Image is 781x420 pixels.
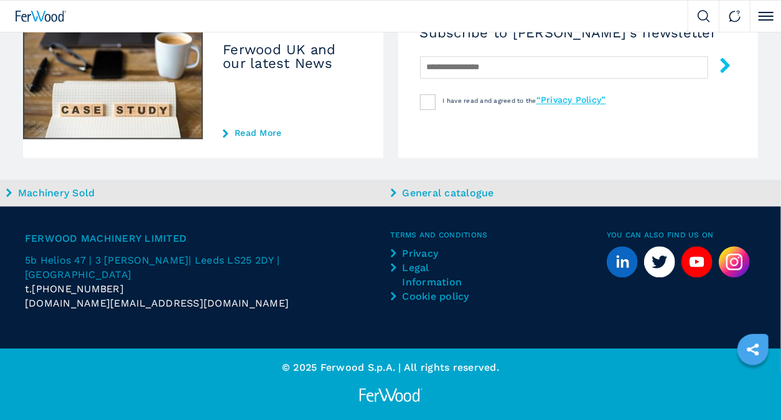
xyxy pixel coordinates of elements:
a: Machinery Sold [6,186,388,200]
span: [DOMAIN_NAME][EMAIL_ADDRESS][DOMAIN_NAME] [25,296,289,310]
span: [PHONE_NUMBER] [32,282,124,296]
img: Ferwood UK and our latest News [23,2,203,158]
a: Privacy [391,246,477,260]
div: t. [25,282,391,296]
img: Ferwood [16,11,67,22]
iframe: Chat [728,364,772,411]
button: Click to toggle menu [750,1,781,32]
span: I have read and agreed to the [443,97,606,104]
img: Ferwood [357,387,424,403]
a: “Privacy Policy” [536,95,606,105]
img: Instagram [719,246,750,277]
img: Search [698,10,710,22]
span: Terms and Conditions [391,231,607,239]
p: © 2025 Ferwood S.p.A. | All rights reserved. [28,361,753,375]
a: Cookie policy [391,289,477,303]
span: You can also find us on [607,231,756,239]
h3: Ferwood UK and our latest News [223,43,363,70]
h4: Subscribe to [PERSON_NAME]’s newsletter [420,26,737,40]
a: youtube [681,246,713,277]
a: twitter [644,246,675,277]
a: General catalogue [391,186,772,200]
a: 5b Helios 47 | 3 [PERSON_NAME]| Leeds LS25 2DY | [GEOGRAPHIC_DATA] [25,253,391,282]
a: sharethis [737,334,769,365]
span: Ferwood Machinery Limited [25,231,391,246]
a: Legal Information [391,260,477,289]
span: 5b Helios 47 | 3 [PERSON_NAME] [25,254,189,266]
a: Read More [223,128,363,138]
img: Contact us [729,10,741,22]
button: submit-button [705,52,733,82]
a: linkedin [607,246,638,277]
